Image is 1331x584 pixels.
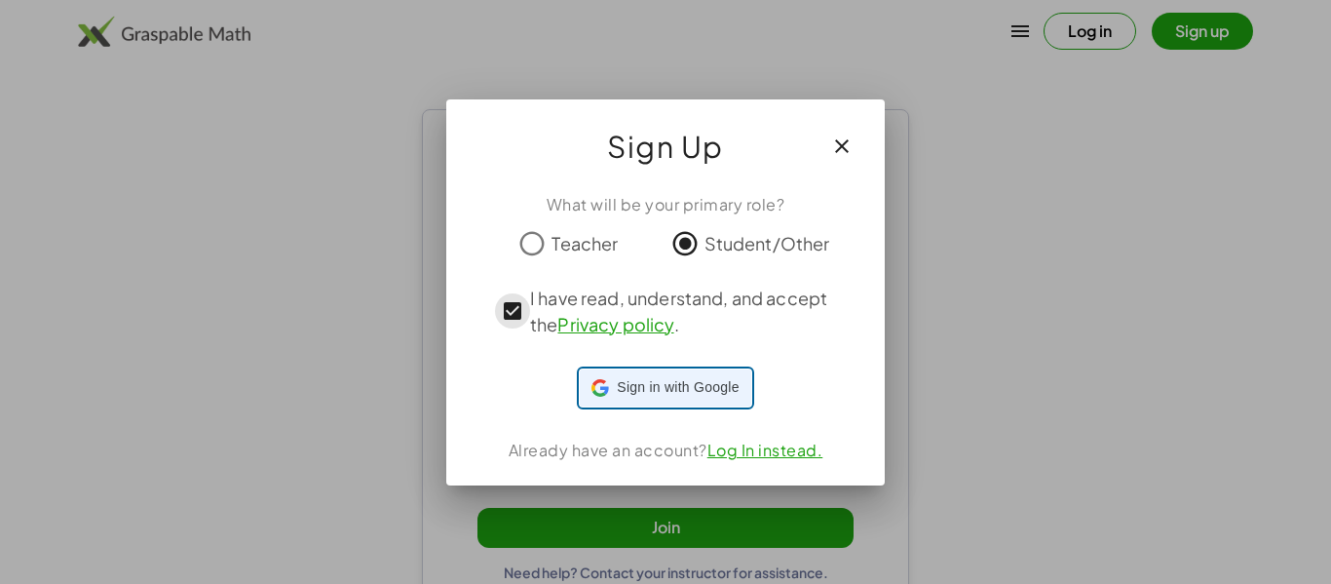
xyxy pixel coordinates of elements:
a: Privacy policy [557,313,673,335]
div: Already have an account? [470,439,861,462]
div: What will be your primary role? [470,193,861,216]
span: Student/Other [704,230,830,256]
span: Sign Up [607,123,724,170]
span: Sign in with Google [617,377,739,398]
div: Sign in with Google [579,369,751,408]
a: Log In instead. [707,440,823,460]
span: Teacher [551,230,618,256]
span: I have read, understand, and accept the . [530,285,836,337]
